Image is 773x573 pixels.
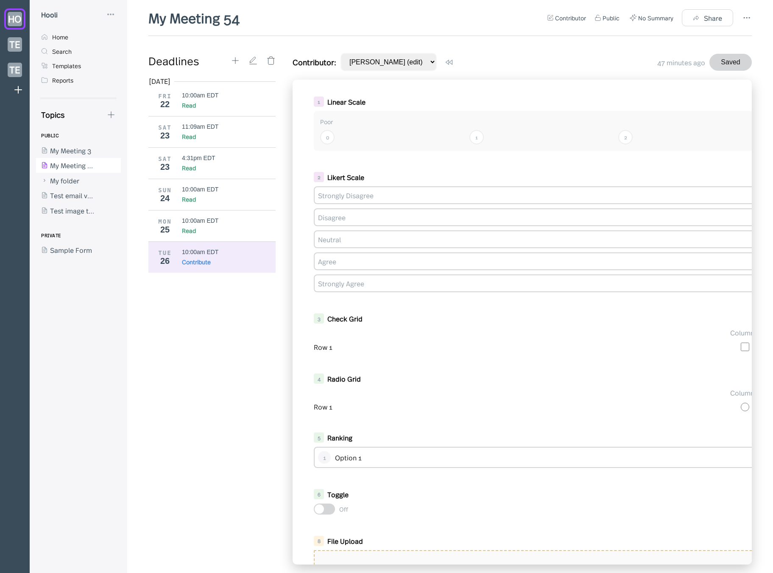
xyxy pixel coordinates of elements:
[314,172,324,182] div: 2
[182,195,196,203] div: Read
[182,132,196,141] div: Read
[149,77,170,85] div: [DATE]
[52,62,81,69] div: Templates
[154,187,176,194] div: SUN
[327,172,364,182] b: Likert Scale
[182,249,218,255] div: 10:00am EDT
[182,155,215,161] div: 4:31pm EDT
[154,93,176,100] div: FRI
[182,92,218,99] div: 10:00am EDT
[339,505,348,513] div: Off
[154,131,176,140] div: 23
[41,10,58,19] div: Hooli
[704,14,722,22] div: Share
[314,97,324,107] div: 1
[314,402,399,411] div: Row 1
[182,123,218,130] div: 11:09am EDT
[314,536,324,546] div: 8
[603,14,620,22] div: Public
[154,218,176,225] div: MON
[4,59,25,80] a: TE
[314,313,324,324] div: 3
[314,489,324,499] div: 6
[327,433,352,442] b: Ranking
[36,109,64,120] div: Topics
[182,217,218,224] div: 10:00am EDT
[8,37,22,52] div: TE
[293,57,336,67] div: Contributor:
[657,58,705,67] div: 47 minutes ago
[154,249,176,256] div: TUE
[41,128,59,143] div: PUBLIC
[4,8,25,30] a: HO
[182,257,211,266] div: Contribute
[182,186,218,193] div: 10:00am EDT
[320,130,335,144] div: 0
[182,226,196,235] div: Read
[154,225,176,234] div: 25
[327,490,349,499] b: Toggle
[638,14,673,22] div: No Summary
[154,194,176,203] div: 24
[327,314,363,323] b: Check Grid
[41,228,61,243] div: PRIVATE
[469,130,484,144] div: 1
[709,54,752,71] button: Saved
[555,14,586,22] div: Contributor
[618,130,633,144] div: 2
[327,97,366,106] b: Linear Scale
[314,342,399,352] div: Row 1
[182,101,196,109] div: Read
[182,163,196,172] div: Read
[320,117,333,126] span: Poor
[314,374,324,384] div: 4
[52,47,72,55] div: Search
[52,76,73,84] div: Reports
[8,12,22,26] div: HO
[314,432,324,443] div: 5
[154,256,176,266] div: 26
[154,124,176,131] div: SAT
[327,536,363,545] b: File Upload
[318,451,331,464] div: 1
[4,34,25,55] a: TE
[148,53,231,68] div: Deadlines
[146,8,242,27] div: My Meeting 54
[154,162,176,172] div: 23
[8,63,22,77] div: TE
[327,374,361,383] b: Radio Grid
[52,33,68,41] div: Home
[154,100,176,109] div: 22
[154,155,176,162] div: SAT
